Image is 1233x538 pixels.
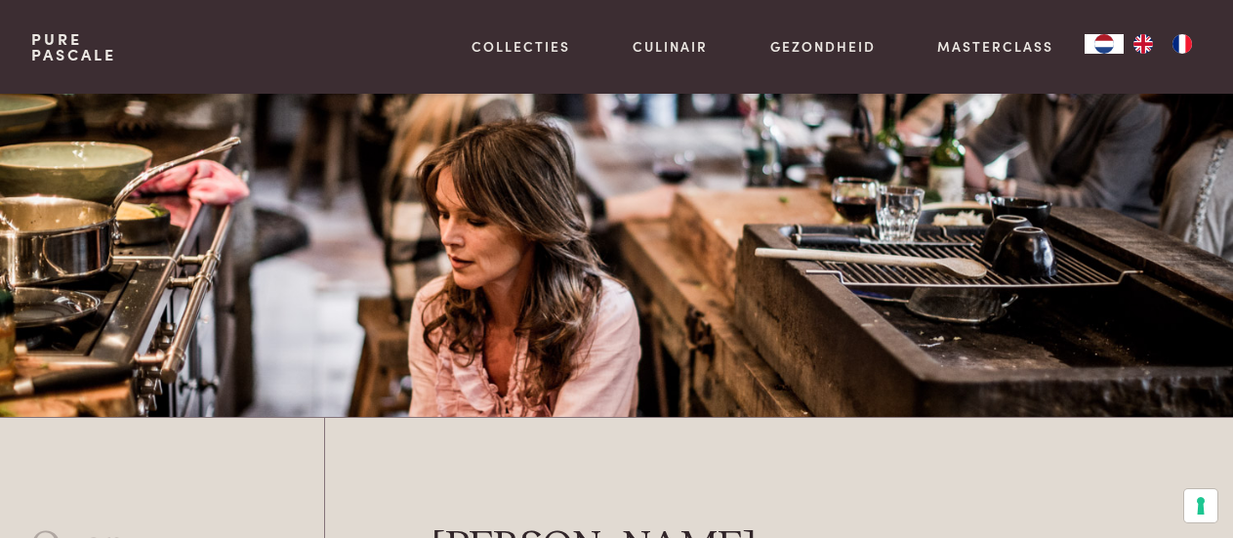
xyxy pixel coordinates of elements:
[1085,34,1202,54] aside: Language selected: Nederlands
[770,36,876,57] a: Gezondheid
[1163,34,1202,54] a: FR
[1124,34,1202,54] ul: Language list
[937,36,1053,57] a: Masterclass
[1085,34,1124,54] a: NL
[1124,34,1163,54] a: EN
[1085,34,1124,54] div: Language
[633,36,708,57] a: Culinair
[472,36,570,57] a: Collecties
[1184,489,1217,522] button: Uw voorkeuren voor toestemming voor trackingtechnologieën
[31,31,116,62] a: PurePascale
